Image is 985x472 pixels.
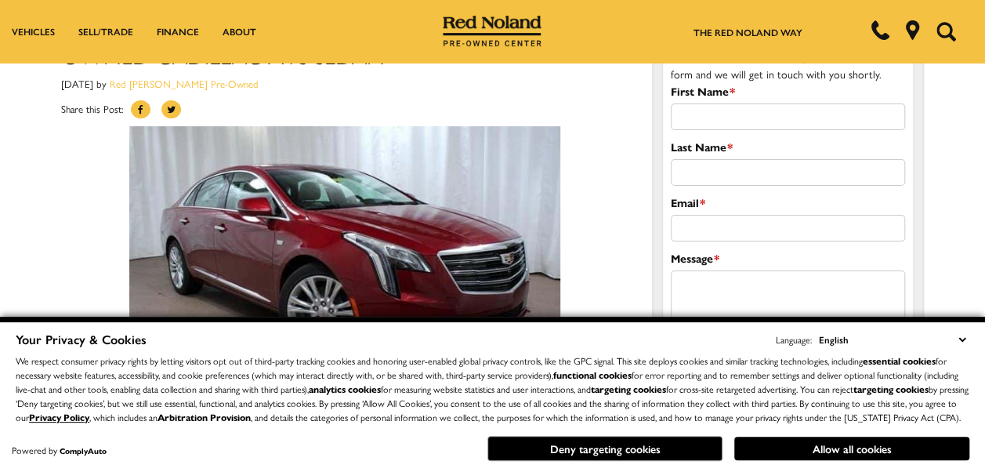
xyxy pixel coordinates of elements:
[853,382,929,396] strong: targeting cookies
[60,445,107,456] a: ComplyAuto
[671,82,735,100] label: First Name
[96,76,107,91] span: by
[16,330,147,348] span: Your Privacy & Cookies
[61,100,628,126] div: Share this Post:
[443,21,541,37] a: Red Noland Pre-Owned
[671,138,733,155] label: Last Name
[671,194,705,211] label: Email
[61,76,93,91] span: [DATE]
[734,437,969,460] button: Allow all cookies
[930,1,961,62] button: Open the search field
[553,368,632,382] strong: functional cookies
[443,16,541,47] img: Red Noland Pre-Owned
[671,249,719,267] label: Message
[863,354,936,368] strong: essential cookies
[776,335,812,344] div: Language:
[129,126,560,414] img: Gently used 2018 Cadillac XTS Luxury AWD Sedan for sale in Colorado Springs
[591,382,666,396] strong: targeting cookies
[61,16,628,67] h1: Luxury Features Highlight This Gently Pre-Owned Cadillac XTS Sedan
[487,436,722,461] button: Deny targeting cookies
[158,410,251,424] strong: Arbitration Provision
[12,445,107,456] div: Powered by
[671,49,904,82] span: We would love to hear from you! Please fill out this form and we will get in touch with you shortly.
[29,410,89,424] a: Privacy Policy
[110,76,259,91] a: Red [PERSON_NAME] Pre-Owned
[16,354,969,424] p: We respect consumer privacy rights by letting visitors opt out of third-party tracking cookies an...
[693,25,802,39] a: The Red Noland Way
[815,331,969,348] select: Language Select
[309,382,381,396] strong: analytics cookies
